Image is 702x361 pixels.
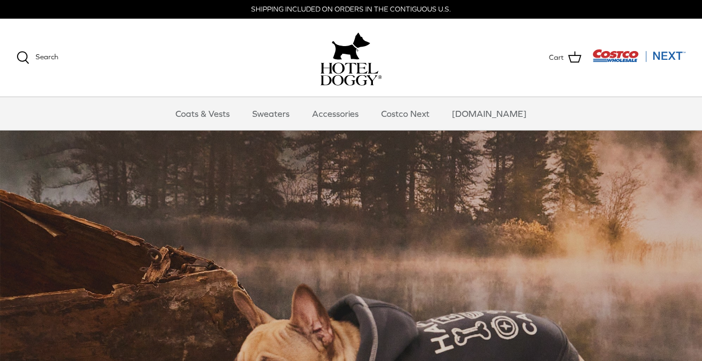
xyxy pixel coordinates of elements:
[592,56,686,64] a: Visit Costco Next
[302,97,369,130] a: Accessories
[371,97,439,130] a: Costco Next
[16,51,58,64] a: Search
[332,30,370,63] img: hoteldoggy.com
[320,30,382,86] a: hoteldoggy.com hoteldoggycom
[592,49,686,63] img: Costco Next
[320,63,382,86] img: hoteldoggycom
[166,97,240,130] a: Coats & Vests
[549,52,564,64] span: Cart
[442,97,536,130] a: [DOMAIN_NAME]
[549,50,581,65] a: Cart
[242,97,299,130] a: Sweaters
[36,53,58,61] span: Search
